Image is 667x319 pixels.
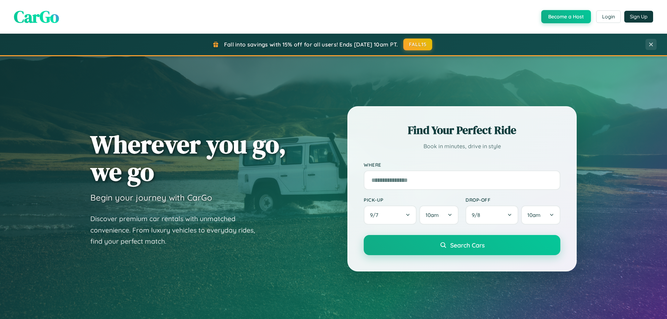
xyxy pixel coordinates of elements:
[624,11,653,23] button: Sign Up
[370,212,382,218] span: 9 / 7
[472,212,484,218] span: 9 / 8
[364,162,560,168] label: Where
[364,123,560,138] h2: Find Your Perfect Ride
[596,10,621,23] button: Login
[419,205,459,225] button: 10am
[364,197,459,203] label: Pick-up
[364,141,560,151] p: Book in minutes, drive in style
[90,192,212,203] h3: Begin your journey with CarGo
[527,212,541,218] span: 10am
[450,241,485,249] span: Search Cars
[90,131,286,185] h1: Wherever you go, we go
[541,10,591,23] button: Become a Host
[364,235,560,255] button: Search Cars
[466,197,560,203] label: Drop-off
[403,39,433,50] button: FALL15
[14,5,59,28] span: CarGo
[466,205,518,225] button: 9/8
[426,212,439,218] span: 10am
[521,205,560,225] button: 10am
[364,205,417,225] button: 9/7
[224,41,398,48] span: Fall into savings with 15% off for all users! Ends [DATE] 10am PT.
[90,213,264,247] p: Discover premium car rentals with unmatched convenience. From luxury vehicles to everyday rides, ...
